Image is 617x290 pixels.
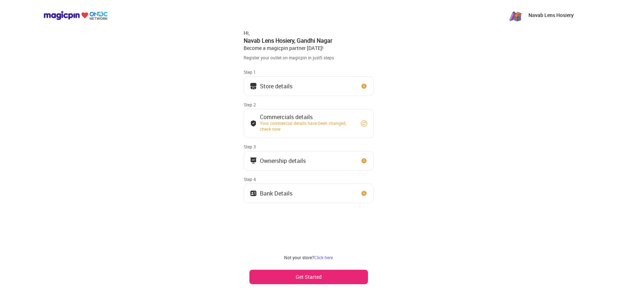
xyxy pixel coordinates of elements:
a: Click here [314,255,333,260]
div: Step 1 [244,69,374,75]
p: Navab Lens Hosiery [528,12,574,19]
img: ondc-logo-new-small.8a59708e.svg [43,10,108,20]
img: clock_icon_new.67dbf243.svg [360,190,368,197]
img: bank_details_tick.fdc3558c.svg [250,120,257,127]
div: Ownership details [260,159,306,163]
button: Ownership details [244,151,374,171]
button: Bank Details [244,184,374,203]
img: storeIcon.9b1f7264.svg [250,83,257,90]
img: zN8eeJ7_1yFC7u6ROh_yaNnuSMByXp4ytvKet0ObAKR-3G77a2RQhNqTzPi8_o_OMQ7Yu_PgX43RpeKyGayj_rdr-Pw [508,8,523,22]
div: Your commercial details have been changed, check now [260,120,354,132]
img: clock_icon_new.67dbf243.svg [360,157,368,164]
span: Not your store? [284,255,314,260]
div: Navab Lens Hosiery , Gandhi Nagar [244,37,374,45]
button: Get Started [249,270,368,284]
div: Step 3 [244,144,374,150]
img: ownership_icon.37569ceb.svg [250,190,257,197]
img: commercials_icon.983f7837.svg [250,157,257,164]
div: Step 4 [244,176,374,182]
button: Store details [244,76,374,96]
div: Step 2 [244,102,374,108]
div: Hi, Become a magicpin partner [DATE]! [244,29,374,52]
img: refresh_circle.10b5a287.svg [360,120,368,127]
div: Register your outlet on magicpin in just 5 steps [244,55,374,61]
img: clock_icon_new.67dbf243.svg [360,83,368,90]
div: Bank Details [260,192,292,195]
div: Store details [260,84,292,88]
div: Commercials details [260,115,354,119]
button: Commercials detailsYour commercial details have been changed, check now [244,109,374,138]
